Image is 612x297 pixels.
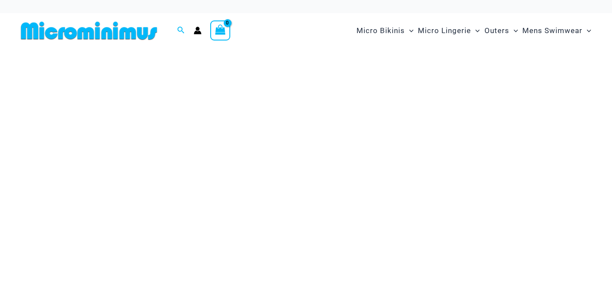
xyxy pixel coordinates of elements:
[522,20,582,42] span: Mens Swimwear
[405,20,414,42] span: Menu Toggle
[482,17,520,44] a: OutersMenu ToggleMenu Toggle
[194,27,202,34] a: Account icon link
[17,21,161,40] img: MM SHOP LOGO FLAT
[471,20,480,42] span: Menu Toggle
[353,16,595,45] nav: Site Navigation
[354,17,416,44] a: Micro BikinisMenu ToggleMenu Toggle
[356,20,405,42] span: Micro Bikinis
[520,17,593,44] a: Mens SwimwearMenu ToggleMenu Toggle
[210,20,230,40] a: View Shopping Cart, empty
[416,17,482,44] a: Micro LingerieMenu ToggleMenu Toggle
[418,20,471,42] span: Micro Lingerie
[509,20,518,42] span: Menu Toggle
[484,20,509,42] span: Outers
[177,25,185,36] a: Search icon link
[582,20,591,42] span: Menu Toggle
